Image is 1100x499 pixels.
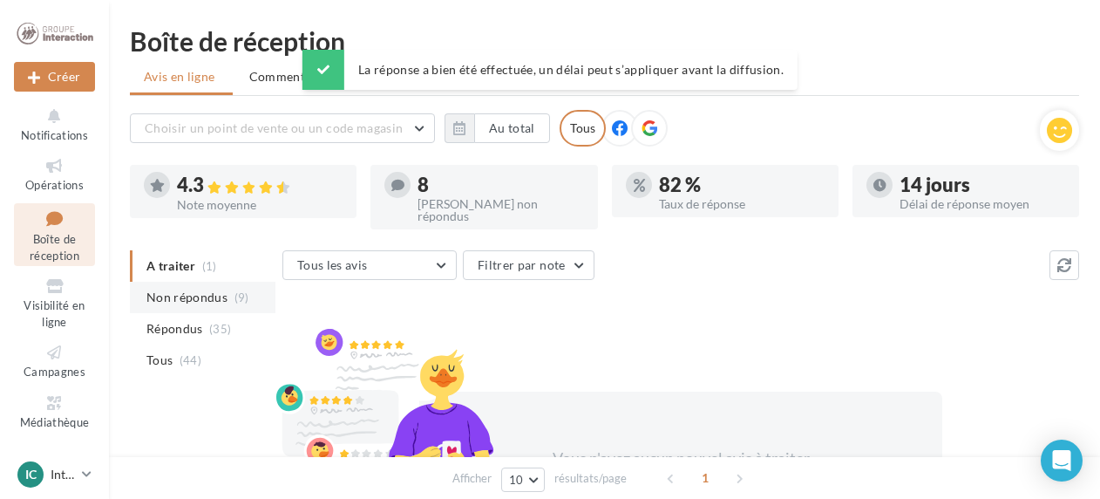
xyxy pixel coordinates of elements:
[249,68,333,85] span: Commentaires
[509,473,524,487] span: 10
[531,448,831,470] div: Vous n'avez aucun nouvel avis à traiter
[146,352,173,369] span: Tous
[145,120,403,135] span: Choisir un point de vente ou un code magasin
[560,110,606,147] div: Tous
[14,62,95,92] button: Créer
[900,175,1065,195] div: 14 jours
[24,365,85,379] span: Campagnes
[14,273,95,332] a: Visibilité en ligne
[14,153,95,195] a: Opérations
[14,390,95,433] a: Médiathèque
[25,466,37,483] span: IC
[14,440,95,482] a: Calendrier
[146,320,203,338] span: Répondus
[20,415,90,429] span: Médiathèque
[14,339,95,382] a: Campagnes
[659,175,825,195] div: 82 %
[445,113,550,143] button: Au total
[282,250,457,280] button: Tous les avis
[146,289,227,306] span: Non répondus
[302,50,798,90] div: La réponse a bien été effectuée, un délai peut s’appliquer avant la diffusion.
[501,468,546,492] button: 10
[659,198,825,210] div: Taux de réponse
[51,466,75,483] p: Interaction [GEOGRAPHIC_DATA]
[418,175,583,195] div: 8
[418,198,583,222] div: [PERSON_NAME] non répondus
[234,291,249,304] span: (9)
[21,128,88,142] span: Notifications
[177,175,343,195] div: 4.3
[25,178,84,192] span: Opérations
[14,458,95,491] a: IC Interaction [GEOGRAPHIC_DATA]
[463,250,594,280] button: Filtrer par note
[180,353,201,367] span: (44)
[14,103,95,146] button: Notifications
[130,28,1079,54] div: Boîte de réception
[14,62,95,92] div: Nouvelle campagne
[209,322,231,336] span: (35)
[130,113,435,143] button: Choisir un point de vente ou un code magasin
[24,298,85,329] span: Visibilité en ligne
[1041,440,1083,482] div: Open Intercom Messenger
[554,470,627,487] span: résultats/page
[30,232,79,263] span: Boîte de réception
[14,203,95,267] a: Boîte de réception
[452,470,492,487] span: Afficher
[900,198,1065,210] div: Délai de réponse moyen
[177,199,343,211] div: Note moyenne
[297,257,368,272] span: Tous les avis
[691,464,719,492] span: 1
[474,113,550,143] button: Au total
